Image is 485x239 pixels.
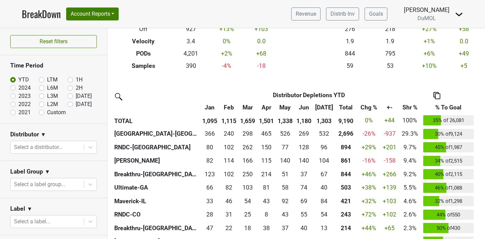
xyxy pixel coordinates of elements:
[113,47,174,60] th: PODs
[337,183,355,192] div: 503
[276,114,294,127] th: 1,338
[277,129,293,138] div: 526
[259,197,274,206] div: 43
[221,224,236,233] div: 22
[257,114,276,127] th: 1,501
[246,35,277,48] td: 0.0
[202,183,218,192] div: 66
[18,84,31,92] label: 2024
[313,127,335,141] td: 532.336
[370,23,410,35] td: 218
[313,154,335,168] td: 104.167
[335,114,357,127] th: 9,190
[240,210,255,219] div: 25
[315,129,334,138] div: 532
[294,208,313,222] td: 55.333
[259,183,274,192] div: 81
[370,47,410,60] td: 795
[18,100,31,108] label: 2022
[202,170,218,179] div: 123
[276,101,294,114] th: May: activate to sort column ascending
[113,91,123,102] img: filter
[238,167,257,181] td: 250.334
[221,183,236,192] div: 82
[398,221,422,235] td: 2.3%
[219,140,238,154] td: 102.4
[448,47,480,60] td: +49
[10,131,39,138] h3: Distributor
[313,208,335,222] td: 53.5
[398,208,422,222] td: 2.6%
[47,100,58,108] label: L2M
[219,127,238,141] td: 240.1
[257,194,276,208] td: 42.5
[240,197,255,206] div: 54
[296,210,311,219] div: 55
[337,143,355,152] div: 894
[398,181,422,195] td: 5.5%
[315,170,334,179] div: 67
[174,60,208,72] td: 390
[257,181,276,195] td: 80.99
[357,208,381,222] td: +72 %
[357,221,381,235] td: +44 %
[383,129,397,138] div: -937
[335,101,357,114] th: Total: activate to sort column ascending
[202,224,218,233] div: 47
[357,181,381,195] td: +38 %
[313,221,335,235] td: 13
[448,60,480,72] td: +5
[200,127,219,141] td: 365.7
[240,143,255,152] div: 262
[294,154,313,168] td: 139.834
[208,60,245,72] td: -4 %
[357,194,381,208] td: +32 %
[174,23,208,35] td: 927
[47,76,58,84] label: LTM
[381,101,398,114] th: +-: activate to sort column ascending
[202,129,218,138] div: 366
[313,194,335,208] td: 84.167
[257,167,276,181] td: 214.336
[410,35,448,48] td: +1 %
[277,197,293,206] div: 92
[335,181,357,195] th: 503.350
[398,167,422,181] td: 9.2%
[398,101,422,114] th: Shr %: activate to sort column ascending
[448,23,480,35] td: +58
[113,35,174,48] th: Velocity
[246,60,277,72] td: -18
[294,127,313,141] td: 268.668
[240,170,255,179] div: 250
[113,60,174,72] th: Samples
[335,194,357,208] th: 420.666
[365,8,387,20] a: Goals
[357,140,381,154] td: +29 %
[200,221,219,235] td: 47
[113,194,200,208] th: Maverick-IL
[294,194,313,208] td: 69.166
[221,197,236,206] div: 46
[200,140,219,154] td: 80.4
[240,183,255,192] div: 103
[113,208,200,222] th: RNDC-CO
[357,154,381,168] td: -16 %
[294,114,313,127] th: 1,180
[113,154,200,168] th: [PERSON_NAME]
[357,167,381,181] td: +46 %
[313,114,335,127] th: 1,303
[277,143,293,152] div: 77
[66,8,119,20] button: Account Reports
[240,224,255,233] div: 18
[276,167,294,181] td: 51.335
[221,170,236,179] div: 102
[238,114,257,127] th: 1,659
[259,143,274,152] div: 150
[202,156,218,165] div: 82
[22,7,61,21] a: BreakDown
[383,197,397,206] div: +103
[313,140,335,154] td: 95.833
[76,76,83,84] label: 1H
[365,117,373,124] span: 0%
[296,183,311,192] div: 74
